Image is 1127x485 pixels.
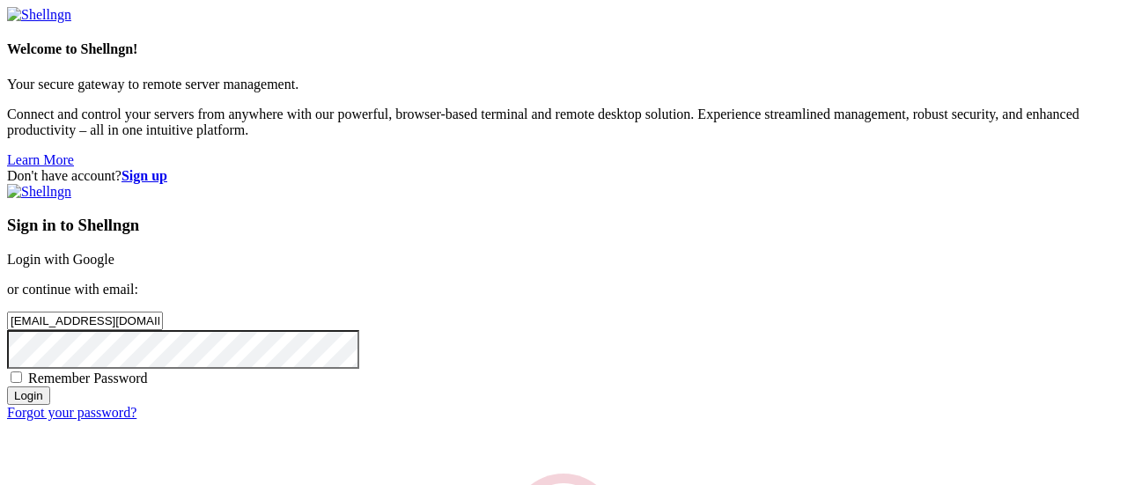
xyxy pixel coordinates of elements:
h3: Sign in to Shellngn [7,216,1120,235]
img: Shellngn [7,7,71,23]
input: Login [7,386,50,405]
div: Don't have account? [7,168,1120,184]
input: Remember Password [11,371,22,383]
span: Remember Password [28,371,148,386]
a: Sign up [122,168,167,183]
p: Your secure gateway to remote server management. [7,77,1120,92]
input: Email address [7,312,163,330]
a: Forgot your password? [7,405,136,420]
a: Learn More [7,152,74,167]
p: Connect and control your servers from anywhere with our powerful, browser-based terminal and remo... [7,107,1120,138]
img: Shellngn [7,184,71,200]
p: or continue with email: [7,282,1120,298]
a: Login with Google [7,252,114,267]
h4: Welcome to Shellngn! [7,41,1120,57]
